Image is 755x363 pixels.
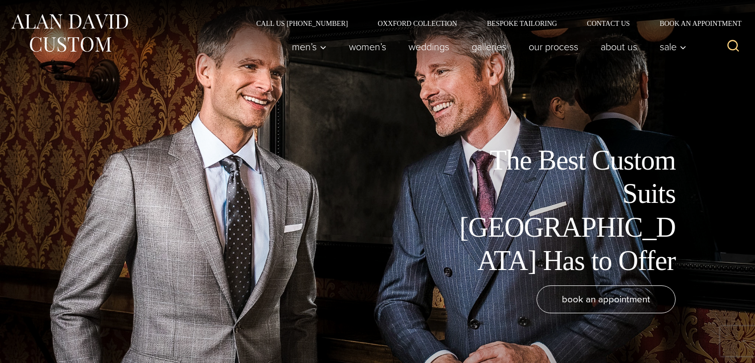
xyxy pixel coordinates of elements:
[572,20,645,27] a: Contact Us
[452,144,676,277] h1: The Best Custom Suits [GEOGRAPHIC_DATA] Has to Offer
[518,37,590,57] a: Our Process
[338,37,398,57] a: Women’s
[645,20,745,27] a: Book an Appointment
[461,37,518,57] a: Galleries
[590,37,649,57] a: About Us
[292,42,327,52] span: Men’s
[721,35,745,59] button: View Search Form
[241,20,363,27] a: Call Us [PHONE_NUMBER]
[281,37,692,57] nav: Primary Navigation
[562,292,650,306] span: book an appointment
[363,20,472,27] a: Oxxford Collection
[472,20,572,27] a: Bespoke Tailoring
[241,20,745,27] nav: Secondary Navigation
[537,285,676,313] a: book an appointment
[398,37,461,57] a: weddings
[660,42,686,52] span: Sale
[10,11,129,55] img: Alan David Custom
